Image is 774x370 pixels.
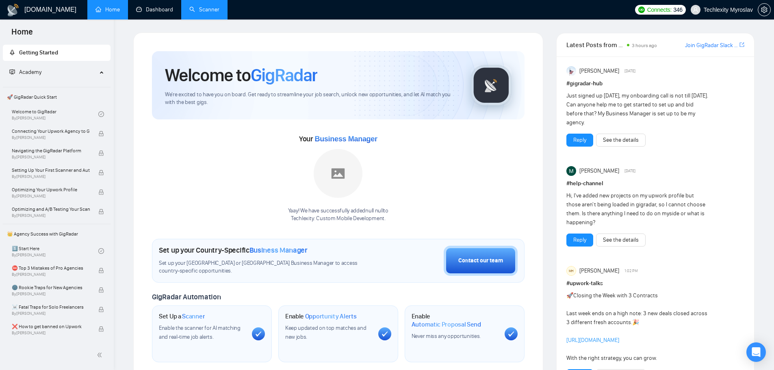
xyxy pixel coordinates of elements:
img: Milan Stojanovic [566,166,576,176]
span: rocket [9,50,15,55]
span: 🌚 Rookie Traps for New Agencies [12,283,90,292]
span: Setting Up Your First Scanner and Auto-Bidder [12,166,90,174]
span: [DATE] [624,67,635,75]
span: export [739,41,744,48]
span: Business Manager [249,246,308,255]
span: lock [98,150,104,156]
span: lock [98,189,104,195]
a: dashboardDashboard [136,6,173,13]
span: lock [98,209,104,214]
a: Welcome to GigRadarBy[PERSON_NAME] [12,105,98,123]
span: By [PERSON_NAME] [12,331,90,335]
span: 🚀 GigRadar Quick Start [4,89,110,105]
a: homeHome [95,6,120,13]
span: Connects: [647,5,672,14]
div: Contact our team [458,256,503,265]
span: Set up your [GEOGRAPHIC_DATA] or [GEOGRAPHIC_DATA] Business Manager to access country-specific op... [159,260,374,275]
span: double-left [97,351,105,359]
img: placeholder.png [314,149,362,198]
span: Enable the scanner for AI matching and real-time job alerts. [159,325,241,340]
span: fund-projection-screen [9,69,15,75]
span: By [PERSON_NAME] [12,292,90,296]
span: By [PERSON_NAME] [12,272,90,277]
span: Connecting Your Upwork Agency to GigRadar [12,127,90,135]
a: See the details [603,236,639,245]
h1: # help-channel [566,179,744,188]
a: export [739,41,744,49]
span: By [PERSON_NAME] [12,311,90,316]
span: GigRadar Automation [152,292,221,301]
span: [DATE] [624,167,635,175]
span: 346 [673,5,682,14]
img: upwork-logo.png [638,6,645,13]
span: Home [5,26,39,43]
a: Reply [573,236,586,245]
button: See the details [596,234,646,247]
a: Reply [573,136,586,145]
button: Reply [566,234,593,247]
span: check-circle [98,248,104,254]
span: By [PERSON_NAME] [12,194,90,199]
span: Keep updated on top matches and new jobs. [285,325,366,340]
span: 🎉 [632,319,639,326]
button: Contact our team [444,246,518,276]
a: See the details [603,136,639,145]
span: check-circle [98,111,104,117]
div: MH [567,266,576,275]
span: Never miss any opportunities. [412,333,481,340]
div: Just signed up [DATE], my onboarding call is not till [DATE]. Can anyone help me to get started t... [566,91,709,127]
a: searchScanner [189,6,219,13]
span: [PERSON_NAME] [579,266,619,275]
img: logo [7,4,20,17]
div: Hi, I've added new projects on my upwork profile but those aren't being loaded in gigradar, so I ... [566,191,709,227]
span: lock [98,268,104,273]
a: Join GigRadar Slack Community [685,41,738,50]
h1: Enable [412,312,498,328]
div: Open Intercom Messenger [746,342,766,362]
span: ☠️ Fatal Traps for Solo Freelancers [12,303,90,311]
span: 3 hours ago [632,43,657,48]
h1: Set up your Country-Specific [159,246,308,255]
span: By [PERSON_NAME] [12,155,90,160]
span: We're excited to have you on board. Get ready to streamline your job search, unlock new opportuni... [165,91,458,106]
span: lock [98,131,104,136]
span: GigRadar [251,64,317,86]
span: Your [299,134,377,143]
span: Optimizing and A/B Testing Your Scanner for Better Results [12,205,90,213]
span: Opportunity Alerts [305,312,357,320]
h1: # upwork-talks [566,279,744,288]
li: Getting Started [3,45,111,61]
a: setting [758,6,771,13]
div: Yaay! We have successfully added null null to [288,207,388,223]
a: [URL][DOMAIN_NAME] [566,337,619,344]
span: Scanner [182,312,205,320]
span: Academy [9,69,41,76]
span: Getting Started [19,49,58,56]
h1: Enable [285,312,357,320]
div: Closing the Week with 3 Contracts Last week ends on a high note: 3 new deals closed across 3 diff... [566,291,709,363]
span: user [693,7,698,13]
span: Academy [19,69,41,76]
button: Reply [566,134,593,147]
span: By [PERSON_NAME] [12,174,90,179]
span: 👑 Agency Success with GigRadar [4,226,110,242]
h1: Set Up a [159,312,205,320]
a: 1️⃣ Start HereBy[PERSON_NAME] [12,242,98,260]
img: gigradar-logo.png [471,65,512,106]
span: ⛔ Top 3 Mistakes of Pro Agencies [12,264,90,272]
span: Automatic Proposal Send [412,320,481,329]
h1: Welcome to [165,64,317,86]
span: lock [98,307,104,312]
span: lock [98,326,104,332]
span: [PERSON_NAME] [579,67,619,76]
span: Optimizing Your Upwork Profile [12,186,90,194]
span: Latest Posts from the GigRadar Community [566,40,624,50]
span: By [PERSON_NAME] [12,213,90,218]
img: Anisuzzaman Khan [566,66,576,76]
span: 1:02 PM [624,267,638,275]
span: 🚀 [566,292,573,299]
span: lock [98,170,104,175]
span: lock [98,287,104,293]
p: Techlexity: Custom Mobile Development . [288,215,388,223]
